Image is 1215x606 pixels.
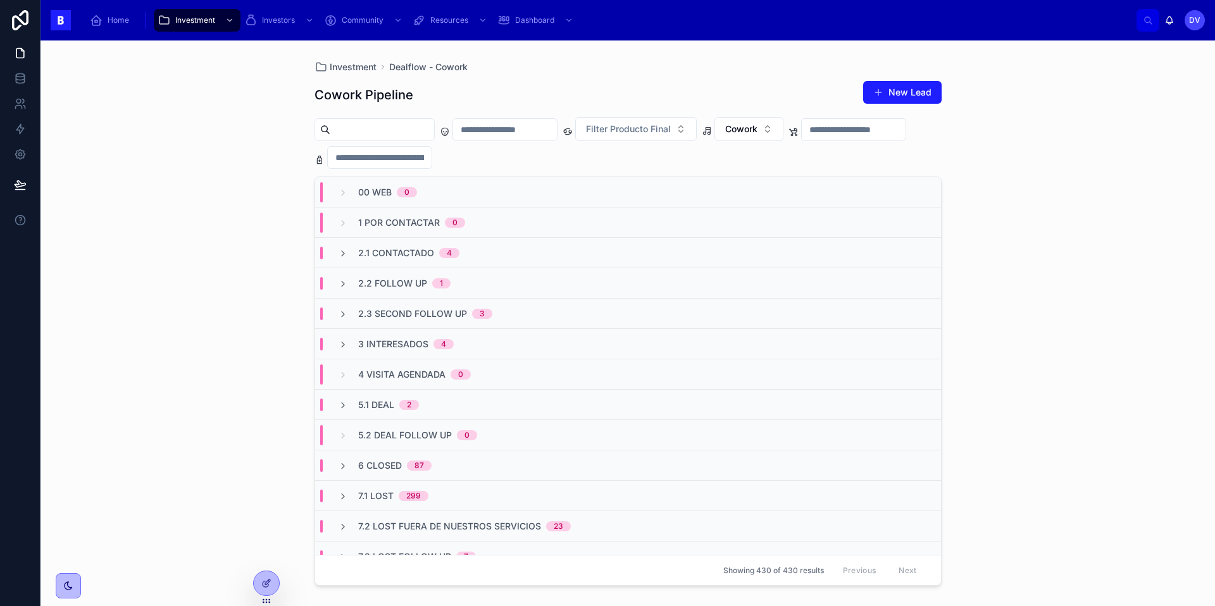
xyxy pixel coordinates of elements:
[315,61,377,73] a: Investment
[1189,15,1200,25] span: DV
[86,9,138,32] a: Home
[315,86,413,104] h1: Cowork Pipeline
[358,399,394,411] span: 5.1 Deal
[575,117,697,141] button: Select Button
[358,429,452,442] span: 5.2 Deal Follow Up
[452,218,458,228] div: 0
[358,368,445,381] span: 4 Visita Agendada
[464,552,468,562] div: 7
[515,15,554,25] span: Dashboard
[440,278,443,288] div: 1
[320,9,409,32] a: Community
[108,15,129,25] span: Home
[414,461,424,471] div: 87
[262,15,295,25] span: Investors
[358,459,402,472] span: 6 Closed
[175,15,215,25] span: Investment
[494,9,580,32] a: Dashboard
[240,9,320,32] a: Investors
[723,566,824,576] span: Showing 430 of 430 results
[554,521,563,531] div: 23
[441,339,446,349] div: 4
[358,186,392,199] span: 00 Web
[464,430,470,440] div: 0
[358,307,467,320] span: 2.3 Second Follow Up
[458,369,463,380] div: 0
[358,338,428,350] span: 3 Interesados
[154,9,240,32] a: Investment
[725,123,757,135] span: Cowork
[480,309,485,319] div: 3
[586,123,671,135] span: Filter Producto Final
[358,216,440,229] span: 1 Por Contactar
[81,6,1137,34] div: scrollable content
[409,9,494,32] a: Resources
[430,15,468,25] span: Resources
[389,61,468,73] a: Dealflow - Cowork
[714,117,783,141] button: Select Button
[358,490,394,502] span: 7.1 Lost
[358,550,451,563] span: 7.3 Lost Follow Up
[404,187,409,197] div: 0
[358,247,434,259] span: 2.1 Contactado
[358,520,541,533] span: 7.2 Lost Fuera de nuestros servicios
[51,10,71,30] img: App logo
[358,277,427,290] span: 2.2 Follow Up
[330,61,377,73] span: Investment
[407,400,411,410] div: 2
[447,248,452,258] div: 4
[342,15,383,25] span: Community
[863,81,942,104] button: New Lead
[406,491,421,501] div: 299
